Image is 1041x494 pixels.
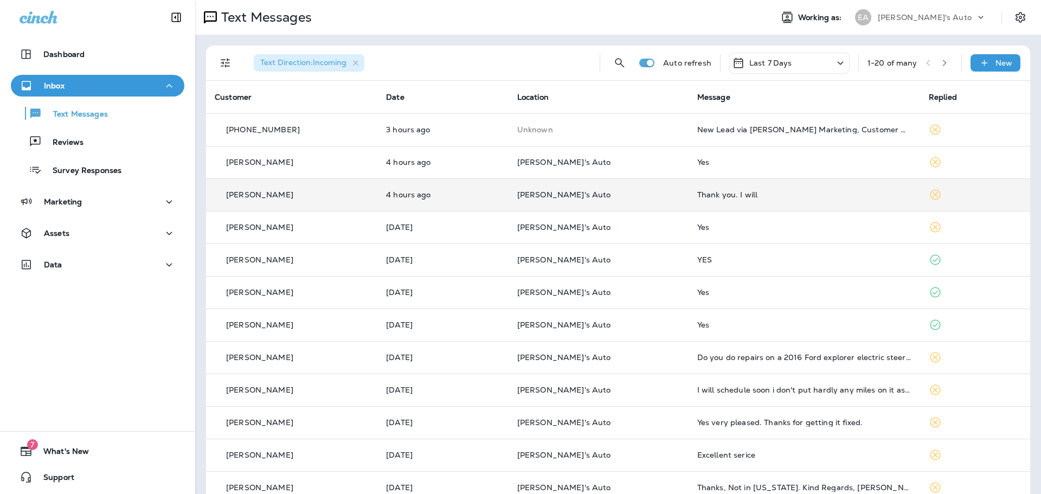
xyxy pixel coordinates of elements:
p: Inbox [44,81,65,90]
p: Sep 27, 2025 11:27 AM [386,386,500,394]
span: [PERSON_NAME]'s Auto [517,320,611,330]
span: Support [33,473,74,486]
p: Sep 28, 2025 12:48 PM [386,255,500,264]
button: Search Messages [609,52,631,74]
p: Text Messages [42,110,108,120]
p: Auto refresh [663,59,711,67]
button: Marketing [11,191,184,213]
div: I will schedule soon i don't put hardly any miles on it as I drive my vehicle only on the weekend... [697,386,911,394]
p: [PERSON_NAME] [226,320,293,329]
p: Sep 26, 2025 11:51 AM [386,451,500,459]
div: Yes [697,288,911,297]
p: Sep 28, 2025 12:01 PM [386,288,500,297]
p: [PERSON_NAME] [226,223,293,232]
button: Settings [1011,8,1030,27]
p: [PERSON_NAME] [226,190,293,199]
p: [PHONE_NUMBER] [226,125,300,134]
div: Do you do repairs on a 2016 Ford explorer electric steering assist? Seems the power steering is i... [697,353,911,362]
p: [PERSON_NAME] [226,451,293,459]
div: Excellent serice [697,451,911,459]
div: Yes [697,158,911,166]
button: Text Messages [11,102,184,125]
p: [PERSON_NAME]'s Auto [878,13,972,22]
p: Last 7 Days [749,59,792,67]
span: 7 [27,439,38,450]
button: Data [11,254,184,275]
p: Text Messages [217,9,312,25]
p: [PERSON_NAME] [226,483,293,492]
span: [PERSON_NAME]'s Auto [517,222,611,232]
span: [PERSON_NAME]'s Auto [517,255,611,265]
span: [PERSON_NAME]'s Auto [517,418,611,427]
p: Sep 25, 2025 12:34 PM [386,483,500,492]
span: Text Direction : Incoming [260,57,346,67]
div: Thank you. I will [697,190,911,199]
span: Location [517,92,549,102]
button: Collapse Sidebar [161,7,191,28]
span: Date [386,92,404,102]
div: Thanks, Not in Florida. Kind Regards, Wes Wells [697,483,911,492]
span: [PERSON_NAME]'s Auto [517,352,611,362]
p: [PERSON_NAME] [226,158,293,166]
p: Sep 30, 2025 12:46 PM [386,125,500,134]
p: Sep 27, 2025 09:22 PM [386,353,500,362]
button: Survey Responses [11,158,184,181]
p: Dashboard [43,50,85,59]
button: Reviews [11,130,184,153]
span: Working as: [798,13,844,22]
button: Support [11,466,184,488]
p: Sep 30, 2025 11:38 AM [386,190,500,199]
p: [PERSON_NAME] [226,386,293,394]
p: Survey Responses [42,166,121,176]
button: Assets [11,222,184,244]
span: [PERSON_NAME]'s Auto [517,157,611,167]
span: [PERSON_NAME]'s Auto [517,190,611,200]
button: Dashboard [11,43,184,65]
span: [PERSON_NAME]'s Auto [517,450,611,460]
div: EA [855,9,871,25]
p: New [995,59,1012,67]
p: Sep 26, 2025 03:19 PM [386,418,500,427]
span: What's New [33,447,89,460]
div: YES [697,255,911,264]
p: [PERSON_NAME] [226,255,293,264]
span: [PERSON_NAME]'s Auto [517,385,611,395]
p: Reviews [42,138,83,148]
p: [PERSON_NAME] [226,353,293,362]
button: Inbox [11,75,184,97]
p: Sep 30, 2025 12:16 PM [386,158,500,166]
div: Yes very pleased. Thanks for getting it fixed. [697,418,911,427]
span: [PERSON_NAME]'s Auto [517,287,611,297]
p: [PERSON_NAME] [226,418,293,427]
button: Filters [215,52,236,74]
p: Sep 28, 2025 11:17 AM [386,320,500,329]
div: 1 - 20 of many [868,59,917,67]
div: Text Direction:Incoming [254,54,364,72]
span: Replied [929,92,957,102]
p: Assets [44,229,69,238]
span: [PERSON_NAME]'s Auto [517,483,611,492]
p: Marketing [44,197,82,206]
div: Yes [697,320,911,329]
span: Customer [215,92,252,102]
div: Yes [697,223,911,232]
p: [PERSON_NAME] [226,288,293,297]
span: Message [697,92,730,102]
div: New Lead via Merrick Marketing, Customer Name: Todd M., Contact info: 5133798236, Job Info: Timin... [697,125,911,134]
p: This customer does not have a last location and the phone number they messaged is not assigned to... [517,125,680,134]
button: 7What's New [11,440,184,462]
p: Sep 28, 2025 03:27 PM [386,223,500,232]
p: Data [44,260,62,269]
